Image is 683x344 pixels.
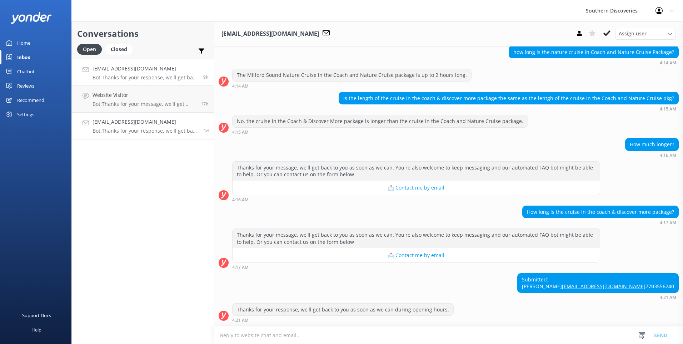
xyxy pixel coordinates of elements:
[232,84,249,88] strong: 4:14 AM
[233,69,471,81] div: The Milford Sound Nature Cruise in the Coach and Nature Cruise package is up to 2 hours long.
[509,46,678,58] div: how long is the nature cruise in Coach and Nature Cruise Package?
[233,229,600,248] div: Thanks for your message, we'll get back to you as soon as we can. You're also welcome to keep mes...
[562,283,645,290] a: [EMAIL_ADDRESS][DOMAIN_NAME]
[232,197,600,202] div: Sep 01 2025 04:16am (UTC +12:00) Pacific/Auckland
[233,248,600,262] button: 📩 Contact me by email
[517,295,679,300] div: Sep 01 2025 04:21am (UTC +12:00) Pacific/Auckland
[105,44,133,55] div: Closed
[232,265,600,270] div: Sep 01 2025 04:17am (UTC +12:00) Pacific/Auckland
[72,59,214,86] a: [EMAIL_ADDRESS][DOMAIN_NAME]Bot:Thanks for your response, we'll get back to you as soon as we can...
[203,74,209,80] span: Sep 01 2025 04:21am (UTC +12:00) Pacific/Auckland
[17,36,30,50] div: Home
[221,29,319,39] h3: [EMAIL_ADDRESS][DOMAIN_NAME]
[72,113,214,139] a: [EMAIL_ADDRESS][DOMAIN_NAME]Bot:Thanks for your response, we'll get back to you as soon as we can...
[93,74,198,81] p: Bot: Thanks for your response, we'll get back to you as soon as we can during opening hours.
[31,323,41,337] div: Help
[201,101,209,107] span: Aug 31 2025 08:51pm (UTC +12:00) Pacific/Auckland
[232,318,249,323] strong: 4:21 AM
[339,106,679,111] div: Sep 01 2025 04:15am (UTC +12:00) Pacific/Auckland
[17,79,34,93] div: Reviews
[660,107,676,111] strong: 4:15 AM
[22,308,51,323] div: Support Docs
[233,304,453,316] div: Thanks for your response, we'll get back to you as soon as we can during opening hours.
[93,101,195,107] p: Bot: Thanks for your message, we'll get back to you as soon as we can. You're also welcome to kee...
[615,28,676,39] div: Assign User
[204,128,209,134] span: Aug 31 2025 02:27am (UTC +12:00) Pacific/Auckland
[625,153,679,158] div: Sep 01 2025 04:16am (UTC +12:00) Pacific/Auckland
[660,295,676,300] strong: 4:21 AM
[509,60,679,65] div: Sep 01 2025 04:14am (UTC +12:00) Pacific/Auckland
[77,45,105,53] a: Open
[339,92,678,104] div: Is the length of the cruise in the coach & discover more package the same as the lentgh of the cr...
[232,198,249,202] strong: 4:16 AM
[522,220,679,225] div: Sep 01 2025 04:17am (UTC +12:00) Pacific/Auckland
[523,206,678,218] div: How long is the cruise in the coach & discover more package?
[232,83,472,88] div: Sep 01 2025 04:14am (UTC +12:00) Pacific/Auckland
[17,93,44,107] div: Recommend
[105,45,136,53] a: Closed
[77,44,102,55] div: Open
[17,107,34,122] div: Settings
[232,265,249,270] strong: 4:17 AM
[660,221,676,225] strong: 4:17 AM
[93,128,198,134] p: Bot: Thanks for your response, we'll get back to you as soon as we can during opening hours.
[518,274,678,293] div: Submitted: [PERSON_NAME] 7703556240
[77,27,209,40] h2: Conversations
[233,115,528,127] div: No, the cruise in the Coach & Discover More package is longer than the cruise in the Coach and Na...
[233,181,600,195] button: 📩 Contact me by email
[232,129,528,134] div: Sep 01 2025 04:15am (UTC +12:00) Pacific/Auckland
[17,50,30,64] div: Inbox
[660,61,676,65] strong: 4:14 AM
[93,91,195,99] h4: Website Visitor
[625,138,678,151] div: How much longer?
[232,318,454,323] div: Sep 01 2025 04:21am (UTC +12:00) Pacific/Auckland
[11,12,52,24] img: yonder-white-logo.png
[660,153,676,158] strong: 4:16 AM
[17,64,35,79] div: Chatbot
[619,30,647,38] span: Assign user
[72,86,214,113] a: Website VisitorBot:Thanks for your message, we'll get back to you as soon as we can. You're also ...
[233,162,600,181] div: Thanks for your message, we'll get back to you as soon as we can. You're also welcome to keep mes...
[232,130,249,134] strong: 4:15 AM
[93,65,198,73] h4: [EMAIL_ADDRESS][DOMAIN_NAME]
[93,118,198,126] h4: [EMAIL_ADDRESS][DOMAIN_NAME]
